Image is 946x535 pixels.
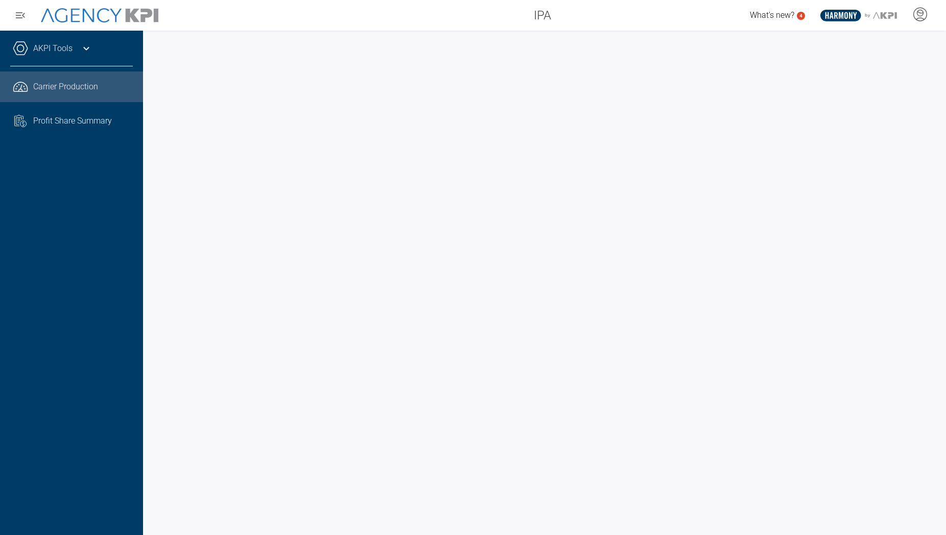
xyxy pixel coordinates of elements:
span: Profit Share Summary [33,115,112,127]
span: IPA [534,6,551,25]
img: AgencyKPI [41,8,158,23]
span: Carrier Production [33,81,98,93]
text: 4 [799,13,802,18]
a: 4 [797,12,805,20]
a: AKPI Tools [33,42,73,55]
span: What's new? [750,10,794,20]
